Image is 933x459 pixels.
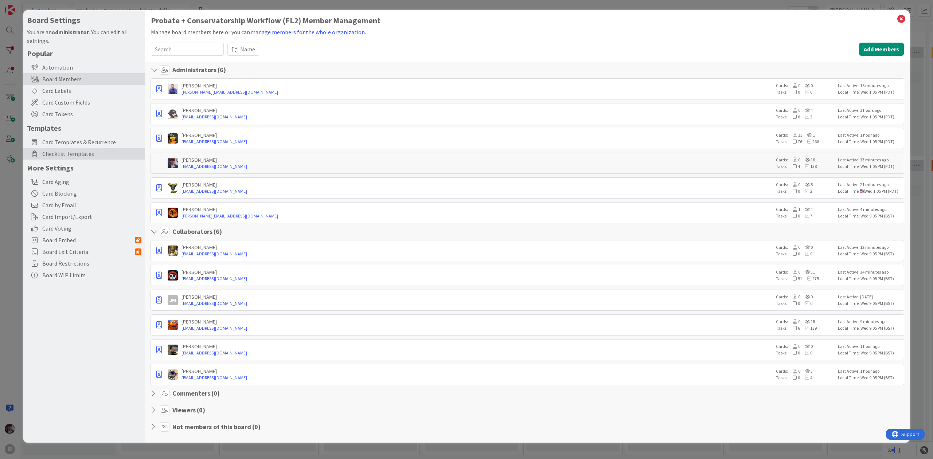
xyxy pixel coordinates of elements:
[23,269,145,281] div: Board WIP Limits
[838,82,902,89] div: Last Active: 16 minutes ago
[172,228,222,236] h4: Collaborators
[181,157,772,163] div: [PERSON_NAME]
[788,276,802,281] span: 51
[788,83,800,88] span: 0
[181,374,772,381] a: [EMAIL_ADDRESS][DOMAIN_NAME]
[27,49,141,58] h5: Popular
[181,325,772,331] a: [EMAIL_ADDRESS][DOMAIN_NAME]
[838,269,902,275] div: Last Active: 34 minutes ago
[800,269,815,275] span: 31
[42,110,141,118] span: Card Tokens
[181,82,772,89] div: [PERSON_NAME]
[788,319,800,324] span: 0
[181,251,772,257] a: [EMAIL_ADDRESS][DOMAIN_NAME]
[788,89,800,95] span: 0
[838,157,902,163] div: Last Active: 37 minutes ago
[168,208,178,218] img: TR
[788,368,800,374] span: 0
[776,294,834,300] div: Cards:
[168,270,178,280] img: JS
[776,244,834,251] div: Cards:
[181,275,772,282] a: [EMAIL_ADDRESS][DOMAIN_NAME]
[181,188,772,195] a: [EMAIL_ADDRESS][DOMAIN_NAME]
[788,164,800,169] span: 4
[168,183,178,193] img: NC
[800,107,813,113] span: 4
[788,188,800,194] span: 0
[800,294,813,299] span: 0
[776,368,834,374] div: Cards:
[42,236,135,244] span: Board Embed
[23,211,145,223] div: Card Import/Export
[838,138,902,145] div: Local Time: Wed 1:05 PM (PDT)
[172,406,205,414] h4: Viewers
[172,389,220,397] h4: Commenters
[42,224,141,233] span: Card Voting
[800,157,815,162] span: 18
[800,319,815,324] span: 18
[838,181,902,188] div: Last Active: 21 minutes ago
[27,28,141,45] div: You are an . You can edit all settings.
[800,182,813,187] span: 5
[151,43,224,56] input: Search...
[42,138,141,146] span: Card Templates & Recurrence
[788,114,800,119] span: 0
[788,157,800,162] span: 0
[788,350,800,356] span: 0
[27,16,141,25] h4: Board Settings
[23,62,145,73] div: Automation
[838,300,902,307] div: Local Time: Wed 9:05 PM (BST)
[776,318,834,325] div: Cards:
[838,132,902,138] div: Last Active: 1 hour ago
[776,325,834,331] div: Tasks:
[776,251,834,257] div: Tasks:
[181,343,772,350] div: [PERSON_NAME]
[800,207,813,212] span: 4
[802,276,819,281] span: 275
[218,66,226,74] span: ( 6 )
[800,244,813,250] span: 0
[776,343,834,350] div: Cards:
[838,107,902,114] div: Last Active: 3 hours ago
[788,132,803,138] span: 33
[27,163,141,172] h5: More Settings
[181,114,772,120] a: [EMAIL_ADDRESS][DOMAIN_NAME]
[181,294,772,300] div: [PERSON_NAME]
[776,275,834,282] div: Tasks:
[838,343,902,350] div: Last Active: 1 hour ago
[181,138,772,145] a: [EMAIL_ADDRESS][DOMAIN_NAME]
[181,300,772,307] a: [EMAIL_ADDRESS][DOMAIN_NAME]
[181,163,772,170] a: [EMAIL_ADDRESS][DOMAIN_NAME]
[211,389,220,397] span: ( 0 )
[776,350,834,356] div: Tasks:
[776,269,834,275] div: Cards:
[42,247,135,256] span: Board Exit Criteria
[788,344,800,349] span: 0
[838,244,902,251] div: Last Active: 12 minutes ago
[168,345,178,355] img: MW
[800,301,812,306] span: 0
[23,176,145,188] div: Card Aging
[788,207,800,212] span: 1
[788,294,800,299] span: 0
[776,157,834,163] div: Cards:
[800,251,812,256] span: 0
[838,325,902,331] div: Local Time: Wed 9:05 PM (BST)
[172,423,261,431] h4: Not members of this board
[800,350,812,356] span: 0
[42,201,141,209] span: Card by Email
[776,188,834,195] div: Tasks:
[802,139,819,144] span: 266
[776,82,834,89] div: Cards:
[42,98,141,107] span: Card Custom Fields
[27,123,141,133] h5: Templates
[788,107,800,113] span: 0
[788,325,800,331] span: 6
[788,244,800,250] span: 0
[181,269,772,275] div: [PERSON_NAME]
[788,213,800,219] span: 0
[800,344,813,349] span: 0
[800,188,812,194] span: 2
[788,182,800,187] span: 0
[776,206,834,213] div: Cards:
